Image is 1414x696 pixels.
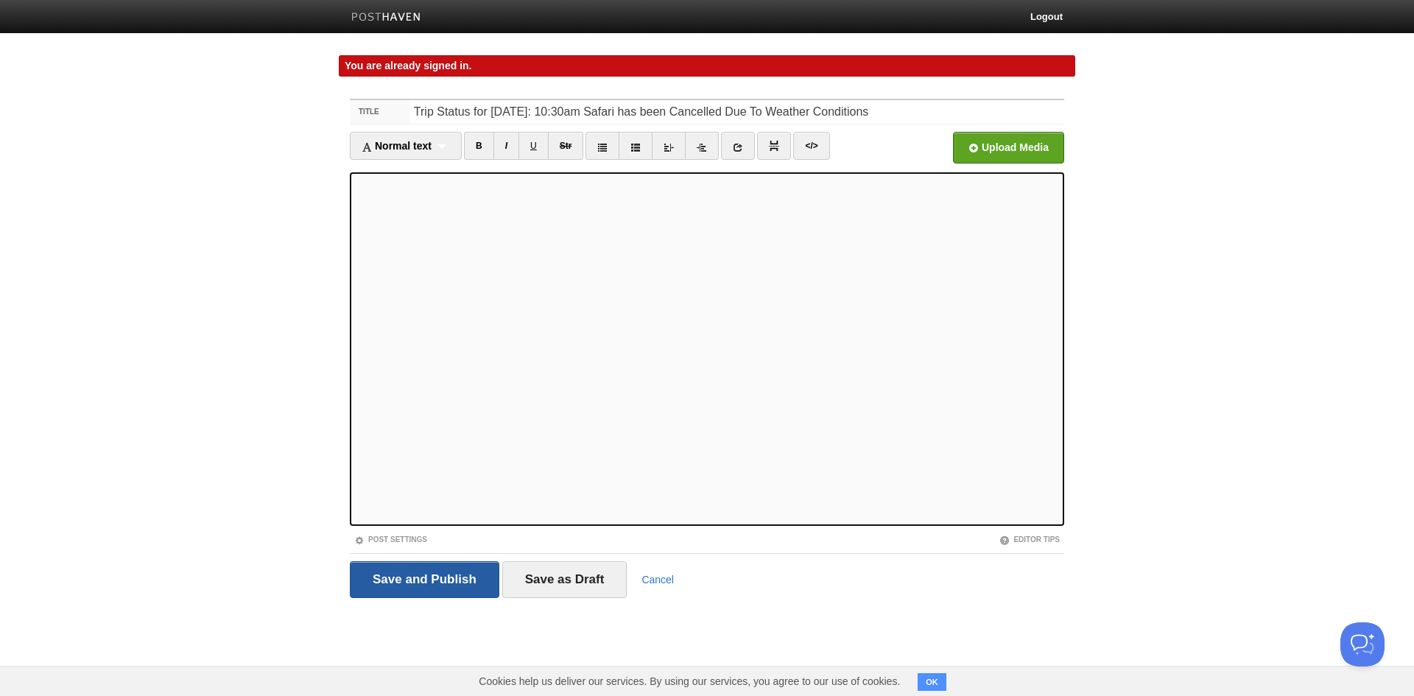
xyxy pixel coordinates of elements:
[350,100,409,124] label: Title
[350,561,499,598] input: Save and Publish
[548,132,584,160] a: Str
[999,535,1060,544] a: Editor Tips
[918,673,946,691] button: OK
[560,141,572,151] del: Str
[351,13,421,24] img: Posthaven-bar
[354,535,427,544] a: Post Settings
[464,667,915,696] span: Cookies help us deliver our services. By using our services, you agree to our use of cookies.
[362,140,432,152] span: Normal text
[464,132,494,160] a: B
[518,132,549,160] a: U
[769,141,779,151] img: pagebreak-icon.png
[493,132,519,160] a: I
[502,561,627,598] input: Save as Draft
[339,55,1075,77] div: You are already signed in.
[641,574,674,586] a: Cancel
[793,132,829,160] a: </>
[1340,622,1385,667] iframe: Help Scout Beacon - Open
